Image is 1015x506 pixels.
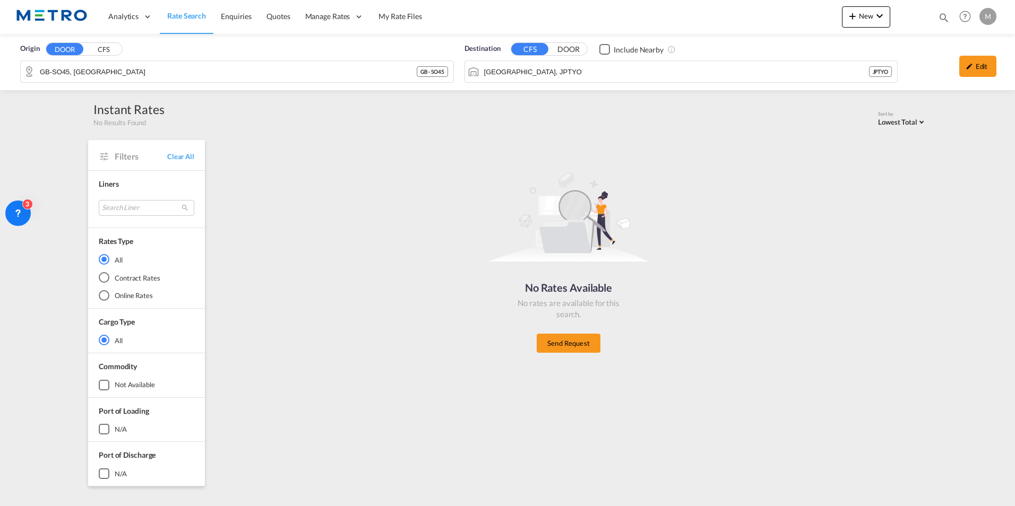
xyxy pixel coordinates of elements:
button: icon-plus 400-fgNewicon-chevron-down [842,6,890,28]
img: norateimg.svg [489,172,648,262]
span: Rate Search [167,11,206,20]
md-icon: icon-plus 400-fg [846,10,859,22]
button: Send Request [537,334,600,353]
button: DOOR [550,43,587,56]
md-radio-button: All [99,335,194,345]
span: My Rate Files [379,12,422,21]
md-icon: Unchecked: Ignores neighbouring ports when fetching rates.Checked : Includes neighbouring ports w... [667,45,676,54]
md-input-container: GB-SO45, New Forest [21,61,453,82]
img: 25181f208a6c11efa6aa1bf80d4cef53.png [16,5,88,29]
md-input-container: Tokyo, JPTYO [465,61,898,82]
div: Instant Rates [93,101,165,118]
input: Search by Port [484,64,869,80]
div: Include Nearby [614,45,664,55]
div: icon-pencilEdit [959,56,996,77]
div: Cargo Type [99,317,135,327]
div: No Rates Available [515,280,622,295]
div: M [979,8,996,25]
span: Liners [99,179,118,188]
md-radio-button: Online Rates [99,290,194,301]
span: Quotes [266,12,290,21]
md-icon: icon-magnify [938,12,950,23]
div: No rates are available for this search. [515,298,622,320]
button: CFS [511,43,548,55]
span: Destination [465,43,501,54]
span: Help [956,7,974,25]
button: DOOR [46,43,83,55]
md-radio-button: All [99,254,194,265]
md-checkbox: Checkbox No Ink [599,43,664,55]
div: Rates Type [99,236,133,247]
md-icon: icon-pencil [966,63,973,70]
div: N/A [115,424,127,434]
span: GB - SO45 [420,68,444,75]
span: Filters [115,151,167,162]
div: icon-magnify [938,12,950,28]
div: not available [115,380,155,389]
div: N/A [115,469,127,478]
div: JPTYO [869,66,892,77]
div: Sort by [878,111,927,118]
md-select: Select: Lowest Total [878,115,927,127]
span: Manage Rates [305,11,350,22]
span: Lowest Total [878,118,917,126]
span: Analytics [108,11,139,22]
md-checkbox: N/A [99,468,194,479]
md-radio-button: Contract Rates [99,272,194,283]
div: Help [956,7,979,27]
span: Clear All [167,152,194,161]
span: New [846,12,886,20]
md-icon: icon-chevron-down [873,10,886,22]
span: Port of Discharge [99,450,156,459]
input: Search by Door [40,64,417,80]
button: CFS [85,43,122,56]
span: Commodity [99,362,137,371]
md-checkbox: N/A [99,424,194,434]
span: Origin [20,43,39,54]
span: Enquiries [221,12,252,21]
span: No Results Found [93,118,145,127]
span: Port of Loading [99,406,149,415]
